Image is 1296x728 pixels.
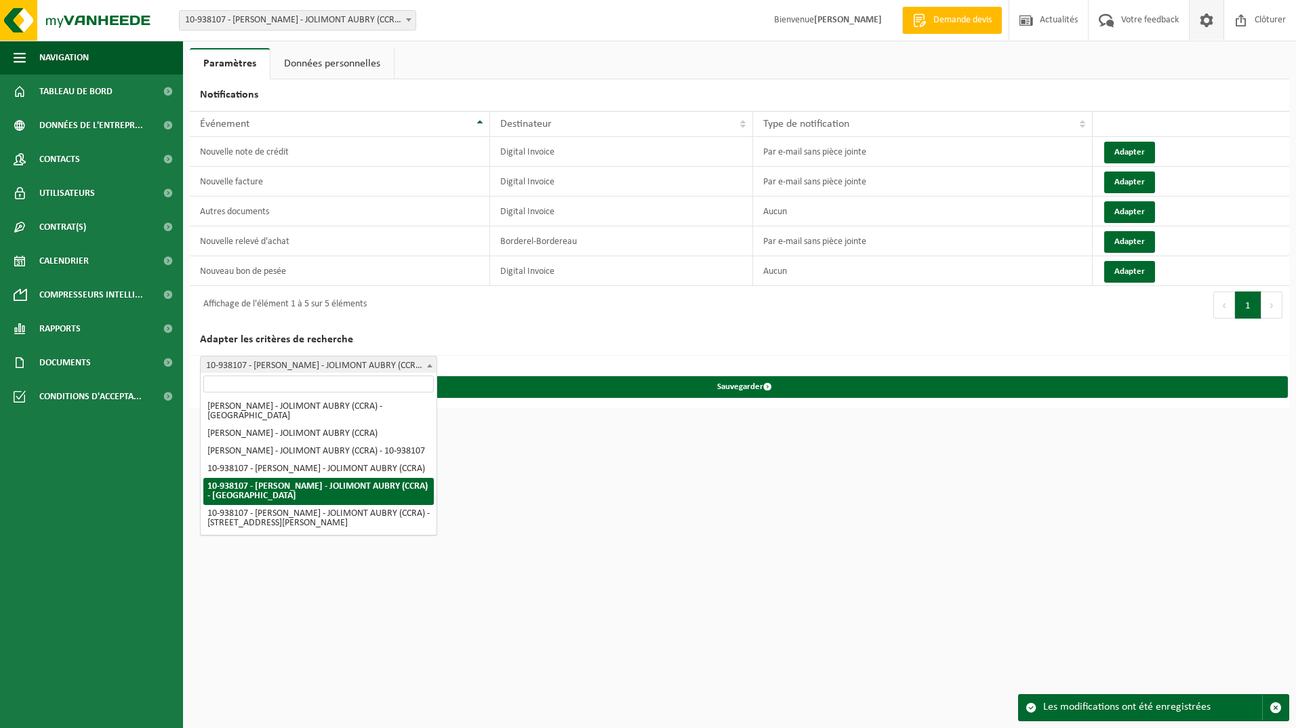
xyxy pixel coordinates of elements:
[1104,171,1155,193] button: Adapter
[1261,291,1282,319] button: Next
[180,11,416,30] span: 10-938107 - CHU HELORA - JOLIMONT AUBRY (CCRA) - LA LOUVIÈRE
[201,376,1288,398] button: Sauvegarder
[490,167,753,197] td: Digital Invoice
[1104,261,1155,283] button: Adapter
[753,226,1093,256] td: Par e-mail sans pièce jointe
[753,167,1093,197] td: Par e-mail sans pièce jointe
[39,278,143,312] span: Compresseurs intelli...
[203,398,434,425] li: [PERSON_NAME] - JOLIMONT AUBRY (CCRA) - [GEOGRAPHIC_DATA]
[763,119,849,129] span: Type de notification
[203,425,434,443] li: [PERSON_NAME] - JOLIMONT AUBRY (CCRA)
[490,197,753,226] td: Digital Invoice
[1213,291,1235,319] button: Previous
[190,226,490,256] td: Nouvelle relevé d'achat
[203,460,434,478] li: 10-938107 - [PERSON_NAME] - JOLIMONT AUBRY (CCRA)
[490,256,753,286] td: Digital Invoice
[203,478,434,505] li: 10-938107 - [PERSON_NAME] - JOLIMONT AUBRY (CCRA) - [GEOGRAPHIC_DATA]
[39,75,113,108] span: Tableau de bord
[190,137,490,167] td: Nouvelle note de crédit
[39,244,89,278] span: Calendrier
[203,505,434,532] li: 10-938107 - [PERSON_NAME] - JOLIMONT AUBRY (CCRA) - [STREET_ADDRESS][PERSON_NAME]
[500,119,552,129] span: Destinateur
[1043,695,1262,721] div: Les modifications ont été enregistrées
[902,7,1002,34] a: Demande devis
[39,142,80,176] span: Contacts
[39,312,81,346] span: Rapports
[190,256,490,286] td: Nouveau bon de pesée
[200,356,437,376] span: 10-938107 - CHU HELORA - JOLIMONT AUBRY (CCRA) - LA LOUVIÈRE
[39,108,143,142] span: Données de l'entrepr...
[190,324,1289,356] h2: Adapter les critères de recherche
[1104,231,1155,253] button: Adapter
[490,226,753,256] td: Borderel-Bordereau
[39,176,95,210] span: Utilisateurs
[1235,291,1261,319] button: 1
[490,137,753,167] td: Digital Invoice
[753,137,1093,167] td: Par e-mail sans pièce jointe
[197,293,367,317] div: Affichage de l'élément 1 à 5 sur 5 éléments
[753,256,1093,286] td: Aucun
[190,48,270,79] a: Paramètres
[39,346,91,380] span: Documents
[39,380,142,413] span: Conditions d'accepta...
[203,443,434,460] li: [PERSON_NAME] - JOLIMONT AUBRY (CCRA) - 10-938107
[1104,201,1155,223] button: Adapter
[930,14,995,27] span: Demande devis
[190,79,1289,111] h2: Notifications
[1104,142,1155,163] button: Adapter
[179,10,416,31] span: 10-938107 - CHU HELORA - JOLIMONT AUBRY (CCRA) - LA LOUVIÈRE
[200,119,249,129] span: Événement
[39,210,86,244] span: Contrat(s)
[39,41,89,75] span: Navigation
[190,167,490,197] td: Nouvelle facture
[814,15,882,25] strong: [PERSON_NAME]
[190,197,490,226] td: Autres documents
[201,357,437,376] span: 10-938107 - CHU HELORA - JOLIMONT AUBRY (CCRA) - LA LOUVIÈRE
[753,197,1093,226] td: Aucun
[270,48,394,79] a: Données personnelles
